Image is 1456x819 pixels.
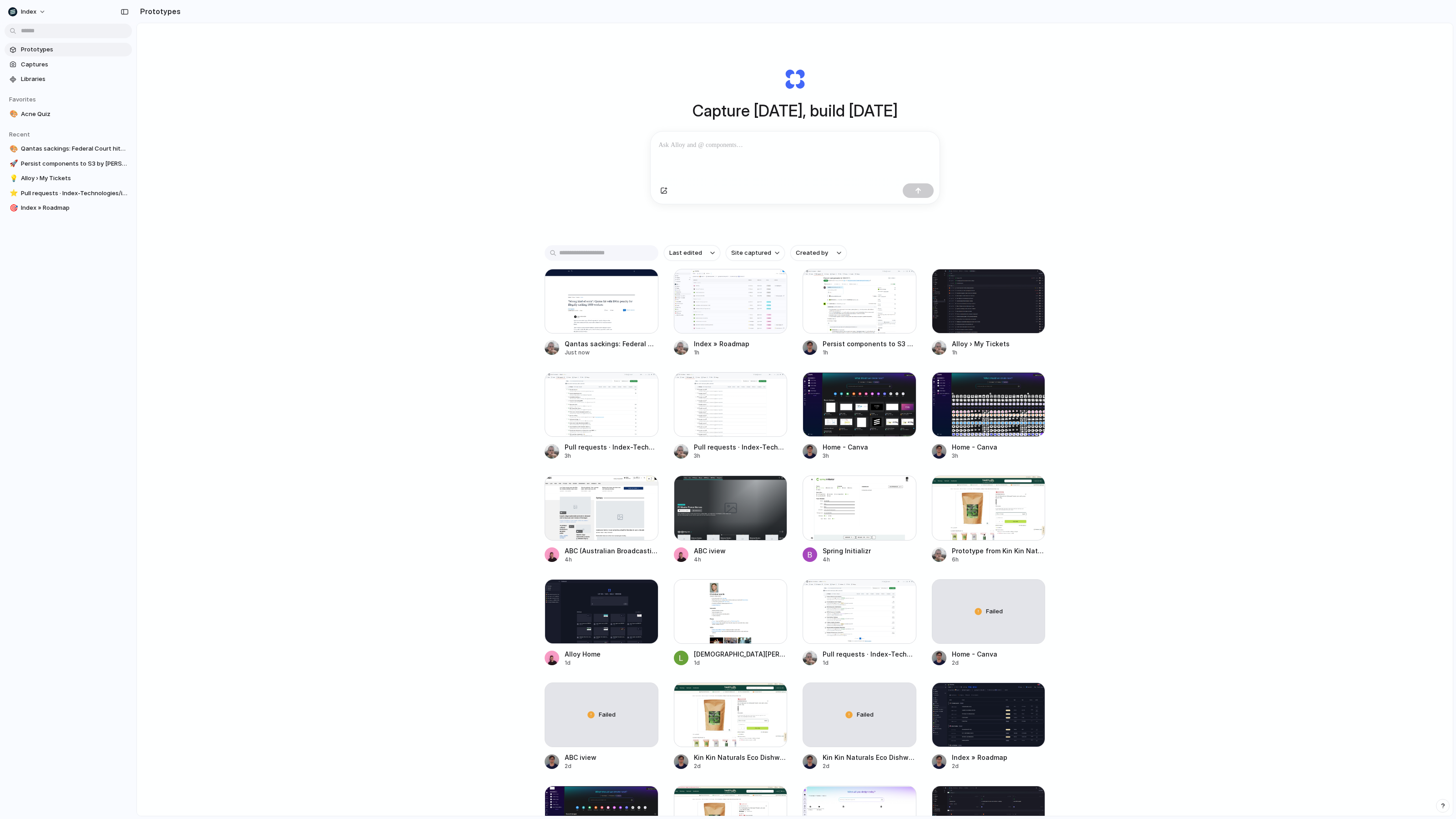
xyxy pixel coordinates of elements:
[952,659,997,667] div: 2d
[952,452,997,460] div: 3h
[8,144,17,153] button: 🎨
[10,158,16,169] div: 🚀
[9,96,36,103] span: Favorites
[803,372,916,460] a: Home - CanvaHome - Canva3h
[823,649,916,659] div: Pull requests · Index-Technologies/index
[694,349,749,357] div: 1h
[694,452,788,460] div: 3h
[565,349,658,357] div: Just now
[10,144,16,154] div: 🎨
[952,546,1046,556] div: Prototype from Kin Kin Naturals Eco Dishwash Powder Lime and [PERSON_NAME] 2.5kg | Healthylife
[694,556,726,564] div: 4h
[565,339,658,349] div: Qantas sackings: Federal Court hits airline with $90m penalty for 1800 illegal sackings in [DATE]
[21,75,128,84] span: Libraries
[565,659,601,667] div: 1d
[674,475,788,563] a: ABC iviewABC iview4h
[674,682,788,770] a: Kin Kin Naturals Eco Dishwash Powder Lime and Lemon Myrtle 2.5kg | HealthylifeKin Kin Naturals Ec...
[545,682,658,770] a: FailedABC iview2d
[823,659,916,667] div: 1d
[8,203,17,212] button: 🎯
[952,762,1007,770] div: 2d
[669,248,702,258] span: Last edited
[5,72,132,86] a: Libraries
[565,546,658,556] div: ABC (Australian Broadcasting Corporation)
[8,174,17,183] button: 💡
[796,248,828,258] span: Created by
[726,245,785,261] button: Site captured
[21,144,128,153] span: Qantas sackings: Federal Court hits airline with $90m penalty for 1800 illegal sackings in [DATE]
[5,43,132,56] a: Prototypes
[952,442,997,452] div: Home - Canva
[545,269,658,357] a: Qantas sackings: Federal Court hits airline with $90m penalty for 1800 illegal sackings in 2020Qa...
[565,762,597,770] div: 2d
[545,579,658,667] a: Alloy HomeAlloy Home1d
[565,452,658,460] div: 3h
[5,201,132,215] a: 🎯Index » Roadmap
[694,753,788,762] div: Kin Kin Naturals Eco Dishwash Powder Lime and [PERSON_NAME] 2.5kg | Healthylife
[694,649,788,659] div: [DEMOGRAPHIC_DATA][PERSON_NAME]
[693,99,898,123] h1: Capture [DATE], build [DATE]
[10,109,16,119] div: 🎨
[932,269,1046,357] a: Alloy › My TicketsAlloy › My Tickets1h
[664,245,720,261] button: Last edited
[565,753,597,762] div: ABC iview
[694,339,749,349] div: Index » Roadmap
[731,248,771,258] span: Site captured
[823,442,868,452] div: Home - Canva
[823,753,916,762] div: Kin Kin Naturals Eco Dishwash Liquid Tangerine 1050ml | Healthylife
[932,579,1046,667] a: FailedHome - Canva2d
[803,579,916,667] a: Pull requests · Index-Technologies/indexPull requests · Index-Technologies/index1d
[823,546,871,556] div: Spring Initializr
[21,174,128,183] span: Alloy › My Tickets
[952,339,1010,349] div: Alloy › My Tickets
[565,442,658,452] div: Pull requests · Index-Technologies/index
[694,762,788,770] div: 2d
[21,45,128,54] span: Prototypes
[823,349,916,357] div: 1h
[21,159,128,168] span: Persist components to S3 by [PERSON_NAME] Request #2971 · Index-Technologies/index
[823,452,868,460] div: 3h
[545,372,658,460] a: Pull requests · Index-Technologies/indexPull requests · Index-Technologies/index3h
[5,58,132,71] a: Captures
[136,6,181,17] h2: Prototypes
[674,579,788,667] a: Christian Iacullo[DEMOGRAPHIC_DATA][PERSON_NAME]1d
[952,753,1007,762] div: Index » Roadmap
[9,131,30,138] span: Recent
[823,339,916,349] div: Persist components to S3 by [PERSON_NAME] Request #2971 · Index-Technologies/index
[21,110,128,119] span: Acne Quiz
[10,203,16,213] div: 🎯
[694,659,788,667] div: 1d
[5,187,132,200] a: ⭐Pull requests · Index-Technologies/index
[8,189,17,198] button: ⭐
[694,442,788,452] div: Pull requests · Index-Technologies/index
[10,188,16,198] div: ⭐
[952,649,997,659] div: Home - Canva
[599,710,616,719] span: Failed
[21,60,128,69] span: Captures
[21,189,128,198] span: Pull requests · Index-Technologies/index
[565,649,601,659] div: Alloy Home
[5,157,132,171] a: 🚀Persist components to S3 by [PERSON_NAME] Request #2971 · Index-Technologies/index
[5,107,132,121] a: 🎨Acne Quiz
[803,475,916,563] a: Spring InitializrSpring Initializr4h
[21,7,36,16] span: Index
[803,682,916,770] a: FailedKin Kin Naturals Eco Dishwash Liquid Tangerine 1050ml | Healthylife2d
[694,546,726,556] div: ABC iview
[932,682,1046,770] a: Index » RoadmapIndex » Roadmap2d
[932,372,1046,460] a: Home - CanvaHome - Canva3h
[674,372,788,460] a: Pull requests · Index-Technologies/indexPull requests · Index-Technologies/index3h
[10,173,16,184] div: 💡
[565,556,658,564] div: 4h
[986,607,1003,616] span: Failed
[823,556,871,564] div: 4h
[952,349,1010,357] div: 1h
[803,269,916,357] a: Persist components to S3 by iaculch · Pull Request #2971 · Index-Technologies/indexPersist compon...
[674,269,788,357] a: Index » RoadmapIndex » Roadmap1h
[21,203,128,212] span: Index » Roadmap
[5,142,132,156] a: 🎨Qantas sackings: Federal Court hits airline with $90m penalty for 1800 illegal sackings in [DATE]
[932,475,1046,563] a: Prototype from Kin Kin Naturals Eco Dishwash Powder Lime and Lemon Myrtle 2.5kg | HealthylifeProt...
[8,159,17,168] button: 🚀
[5,172,132,185] a: 💡Alloy › My Tickets
[790,245,847,261] button: Created by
